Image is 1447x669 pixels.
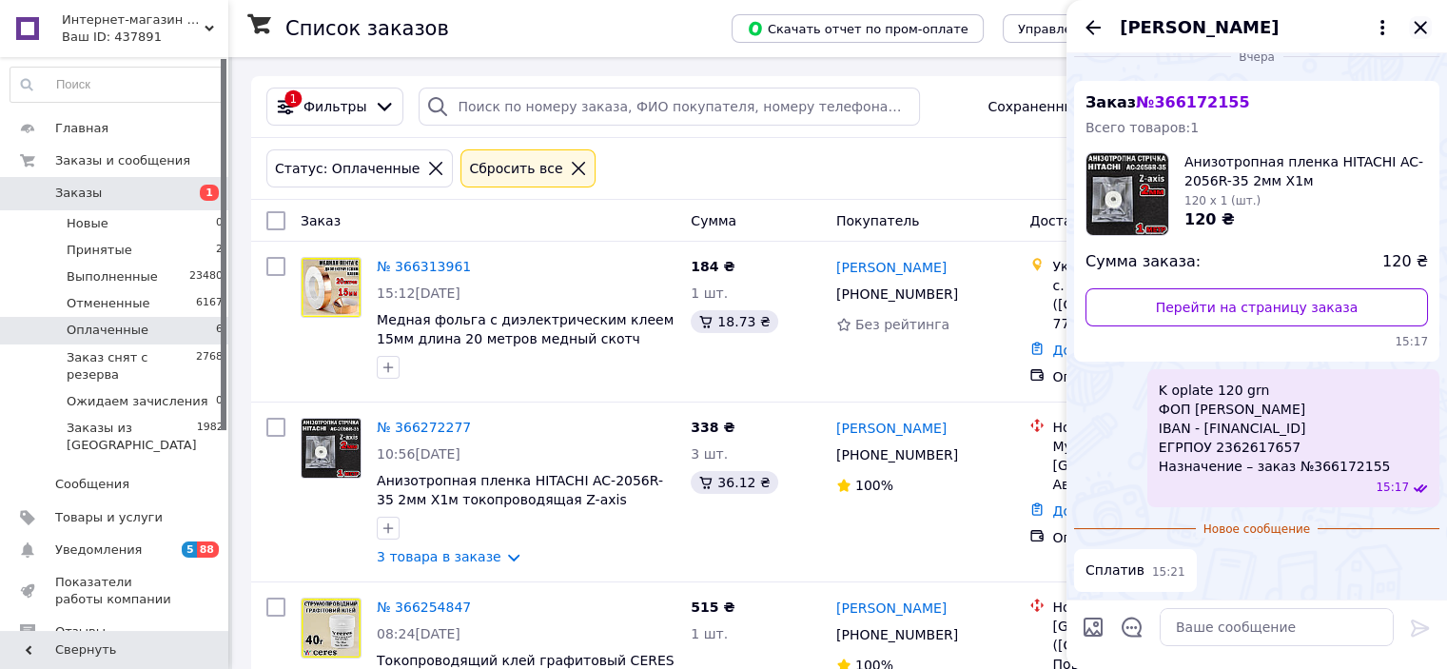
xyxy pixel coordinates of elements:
[303,97,366,116] span: Фильтры
[1018,22,1167,36] span: Управление статусами
[377,446,460,462] span: 10:56[DATE]
[691,310,777,333] div: 18.73 ₴
[196,349,223,384] span: 2768
[747,20,968,37] span: Скачать отчет по пром-оплате
[301,257,362,318] a: Фото товару
[55,541,142,559] span: Уведомления
[377,600,471,615] a: № 366254847
[1052,343,1143,358] a: Добавить ЭН
[1085,288,1428,326] a: Перейти на страницу заказа
[1231,49,1282,66] span: Вчера
[1184,194,1261,207] span: 120 x 1 (шт.)
[1382,251,1428,273] span: 120 ₴
[855,317,949,332] span: Без рейтинга
[691,420,734,435] span: 338 ₴
[67,242,132,259] span: Принятые
[196,295,223,312] span: 6167
[216,242,223,259] span: 2
[1052,418,1246,437] div: Нова Пошта
[1184,152,1428,190] span: Анизотропная пленка HITACHI AC-2056R-35 2мм X1м токопроводящая Z-axis токопроводящий скотч
[200,185,219,201] span: 1
[836,447,958,462] span: [PHONE_NUMBER]
[55,623,106,640] span: Отзывы
[1120,15,1279,40] span: [PERSON_NAME]
[301,213,341,228] span: Заказ
[377,420,471,435] a: № 366272277
[1052,257,1246,276] div: Укрпошта
[1136,93,1249,111] span: № 366172155
[377,473,663,526] a: Анизотропная пленка HITACHI AC-2056R-35 2мм X1м токопроводящая Z-axis токопроводящий скотч
[302,599,361,658] img: Фото товару
[691,471,777,494] div: 36.12 ₴
[1052,503,1143,519] a: Добавить ЭН
[55,476,129,493] span: Сообщения
[67,295,149,312] span: Отмененные
[836,258,947,277] a: [PERSON_NAME]
[1085,561,1144,580] span: Сплатив
[1120,15,1394,40] button: [PERSON_NAME]
[301,418,362,479] a: Фото товару
[55,509,163,526] span: Товары и услуги
[55,152,190,169] span: Заказы и сообщения
[302,258,361,317] img: Фото товару
[419,88,920,126] input: Поиск по номеру заказа, ФИО покупателя, номеру телефона, Email, номеру накладной
[377,259,471,274] a: № 366313961
[271,158,423,179] div: Статус: Оплаченные
[691,213,736,228] span: Сумма
[1152,564,1185,580] span: 15:21 11.10.2025
[55,120,108,137] span: Главная
[836,627,958,642] span: [PHONE_NUMBER]
[189,268,223,285] span: 23480
[197,541,219,558] span: 88
[1029,213,1162,228] span: Доставка и оплата
[691,446,728,462] span: 3 шт.
[1184,210,1235,228] span: 120 ₴
[1086,153,1168,235] img: 6761127449_w100_h100_anizotropnaya-plenka-hitachi.jpg
[216,215,223,232] span: 0
[1085,251,1201,273] span: Сумма заказа:
[216,322,223,339] span: 6
[182,541,197,558] span: 5
[1409,16,1432,39] button: Закрыть
[1052,528,1246,547] div: Оплата на счет
[377,285,460,301] span: 15:12[DATE]
[691,626,728,641] span: 1 шт.
[1085,120,1199,135] span: Всего товаров: 1
[67,268,158,285] span: Выполненные
[1074,47,1439,66] div: 11.10.2025
[62,11,205,29] span: Интернет-магазин SeMMarket
[836,599,947,618] a: [PERSON_NAME]
[836,419,947,438] a: [PERSON_NAME]
[1196,521,1318,538] span: Новое сообщение
[1120,615,1144,639] button: Открыть шаблоны ответов
[62,29,228,46] div: Ваш ID: 437891
[1159,381,1391,476] span: K oplate 120 grn ФОП [PERSON_NAME] IBAN - [FINANCIAL_ID] ЕГРПОУ 2362617657 Назначение – заказ №36...
[691,285,728,301] span: 1 шт.
[55,574,176,608] span: Показатели работы компании
[67,349,196,384] span: Заказ снят с резерва
[67,420,197,454] span: Заказы из [GEOGRAPHIC_DATA]
[465,158,566,179] div: Сбросить все
[67,215,108,232] span: Новые
[1376,480,1409,496] span: 15:17 11.10.2025
[377,549,501,564] a: 3 товара в заказе
[987,97,1154,116] span: Сохраненные фильтры:
[302,419,361,478] img: Фото товару
[10,68,224,102] input: Поиск
[377,626,460,641] span: 08:24[DATE]
[377,312,674,365] a: Медная фольга с диэлектрическим клеем 15мм длина 20 метров медный скотч лента
[691,259,734,274] span: 184 ₴
[1085,93,1250,111] span: Заказ
[216,393,223,410] span: 0
[1082,16,1105,39] button: Назад
[1052,598,1246,617] div: Нова Пошта
[55,185,102,202] span: Заказы
[836,286,958,302] span: [PHONE_NUMBER]
[855,478,893,493] span: 100%
[1052,367,1246,386] div: Оплата на счет
[1085,334,1428,350] span: 15:17 11.10.2025
[1052,276,1246,333] div: с. [GEOGRAPHIC_DATA] ([GEOGRAPHIC_DATA].), 77421, вул. Шевченка, 116
[691,600,734,615] span: 515 ₴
